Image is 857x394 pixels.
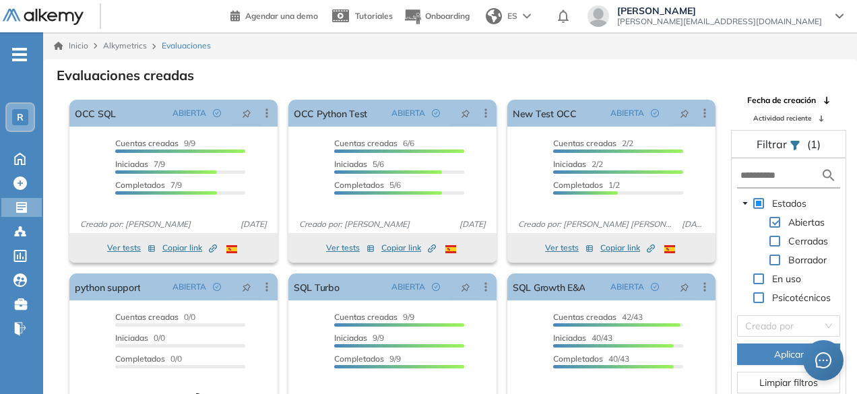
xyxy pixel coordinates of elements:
[115,180,165,190] span: Completados
[553,312,643,322] span: 42/43
[610,107,644,119] span: ABIERTA
[788,216,825,228] span: Abiertas
[486,8,502,24] img: world
[651,109,659,117] span: check-circle
[115,138,179,148] span: Cuentas creadas
[461,108,470,119] span: pushpin
[334,312,414,322] span: 9/9
[815,352,831,368] span: message
[17,112,24,123] span: R
[786,214,827,230] span: Abiertas
[334,354,384,364] span: Completados
[617,16,822,27] span: [PERSON_NAME][EMAIL_ADDRESS][DOMAIN_NAME]
[213,109,221,117] span: check-circle
[115,354,182,364] span: 0/0
[788,254,827,266] span: Borrador
[451,276,480,298] button: pushpin
[507,10,517,22] span: ES
[391,107,425,119] span: ABIERTA
[553,180,620,190] span: 1/2
[334,180,401,190] span: 5/6
[425,11,470,21] span: Onboarding
[334,159,384,169] span: 5/6
[232,102,261,124] button: pushpin
[769,195,809,211] span: Estados
[786,233,831,249] span: Cerradas
[772,292,831,304] span: Psicotécnicos
[334,333,384,343] span: 9/9
[451,102,480,124] button: pushpin
[553,312,616,322] span: Cuentas creadas
[391,281,425,293] span: ABIERTA
[115,159,165,169] span: 7/9
[737,372,840,393] button: Limpiar filtros
[226,245,237,253] img: ESP
[230,7,318,23] a: Agendar una demo
[769,290,833,306] span: Psicotécnicos
[334,354,401,364] span: 9/9
[769,271,804,287] span: En uso
[617,5,822,16] span: [PERSON_NAME]
[747,94,816,106] span: Fecha de creación
[115,333,165,343] span: 0/0
[103,40,147,51] span: Alkymetrics
[326,240,375,256] button: Ver tests
[294,273,340,300] a: SQL Turbo
[788,235,828,247] span: Cerradas
[213,283,221,291] span: check-circle
[3,9,84,26] img: Logo
[664,245,675,253] img: ESP
[75,273,140,300] a: python support
[404,2,470,31] button: Onboarding
[651,283,659,291] span: check-circle
[381,242,436,254] span: Copiar link
[235,218,272,230] span: [DATE]
[334,333,367,343] span: Iniciadas
[610,281,644,293] span: ABIERTA
[242,108,251,119] span: pushpin
[107,240,156,256] button: Ver tests
[600,242,655,254] span: Copiar link
[162,240,217,256] button: Copiar link
[676,218,710,230] span: [DATE]
[12,53,27,56] i: -
[553,180,603,190] span: Completados
[172,281,206,293] span: ABIERTA
[553,333,612,343] span: 40/43
[737,343,840,365] button: Aplicar
[807,136,821,152] span: (1)
[513,273,585,300] a: SQL Growth E&A
[774,347,804,362] span: Aplicar
[553,354,603,364] span: Completados
[772,273,801,285] span: En uso
[757,137,790,151] span: Filtrar
[294,218,415,230] span: Creado por: [PERSON_NAME]
[294,100,367,127] a: OCC Python Test
[75,218,196,230] span: Creado por: [PERSON_NAME]
[786,252,829,268] span: Borrador
[553,159,586,169] span: Iniciadas
[753,113,811,123] span: Actividad reciente
[334,159,367,169] span: Iniciadas
[75,100,116,127] a: OCC SQL
[670,276,699,298] button: pushpin
[115,312,195,322] span: 0/0
[334,312,398,322] span: Cuentas creadas
[334,180,384,190] span: Completados
[600,240,655,256] button: Copiar link
[513,218,676,230] span: Creado por: [PERSON_NAME] [PERSON_NAME]
[115,333,148,343] span: Iniciadas
[115,159,148,169] span: Iniciadas
[115,138,195,148] span: 9/9
[445,245,456,253] img: ESP
[821,167,837,184] img: search icon
[513,100,577,127] a: New Test OCC
[553,333,586,343] span: Iniciadas
[523,13,531,19] img: arrow
[57,67,194,84] h3: Evaluaciones creadas
[115,312,179,322] span: Cuentas creadas
[54,40,88,52] a: Inicio
[454,218,491,230] span: [DATE]
[553,138,633,148] span: 2/2
[115,354,165,364] span: Completados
